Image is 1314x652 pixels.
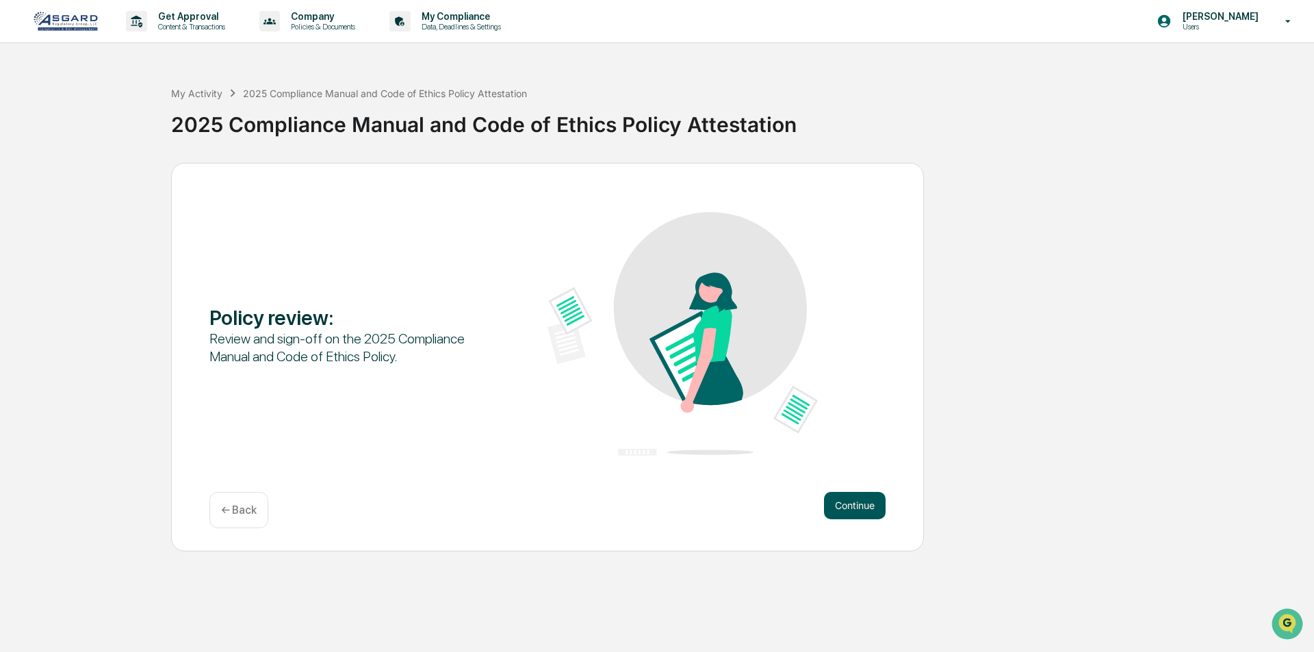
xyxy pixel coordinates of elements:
div: Policy review : [209,305,480,330]
p: Get Approval [147,11,232,22]
p: How can we help? [14,29,249,51]
a: 🔎Data Lookup [8,193,92,218]
p: My Compliance [411,11,508,22]
p: Users [1172,22,1265,31]
button: Continue [824,492,886,519]
div: Review and sign-off on the 2025 Compliance Manual and Code of Ethics Policy. [209,330,480,365]
img: Policy review [547,212,818,456]
div: 🗄️ [99,174,110,185]
div: 2025 Compliance Manual and Code of Ethics Policy Attestation [171,101,1307,137]
p: ← Back [221,504,257,517]
div: My Activity [171,88,222,99]
span: Data Lookup [27,198,86,212]
img: logo [33,11,99,31]
span: Preclearance [27,172,88,186]
p: Company [280,11,362,22]
div: Start new chat [47,105,224,118]
div: 🔎 [14,200,25,211]
img: 1746055101610-c473b297-6a78-478c-a979-82029cc54cd1 [14,105,38,129]
div: 🖐️ [14,174,25,185]
button: Start new chat [233,109,249,125]
div: 2025 Compliance Manual and Code of Ethics Policy Attestation [243,88,527,99]
a: Powered byPylon [96,231,166,242]
p: Policies & Documents [280,22,362,31]
span: Attestations [113,172,170,186]
div: We're available if you need us! [47,118,173,129]
iframe: Open customer support [1270,607,1307,644]
a: 🗄️Attestations [94,167,175,192]
p: Data, Deadlines & Settings [411,22,508,31]
span: Pylon [136,232,166,242]
p: Content & Transactions [147,22,232,31]
a: 🖐️Preclearance [8,167,94,192]
p: [PERSON_NAME] [1172,11,1265,22]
